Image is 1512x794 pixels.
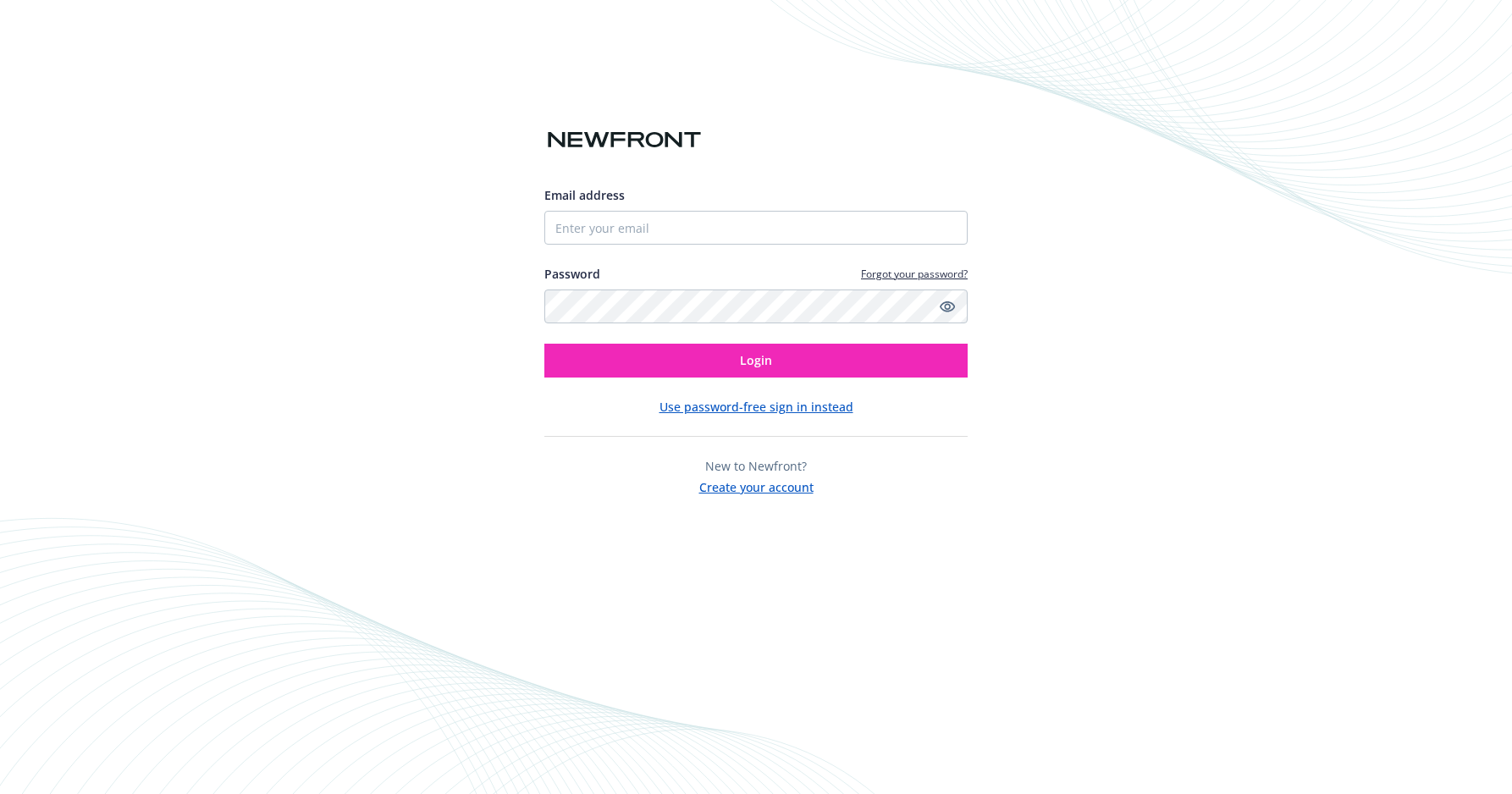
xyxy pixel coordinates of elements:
button: Login [544,344,968,378]
span: Login [740,352,772,368]
button: Create your account [699,475,814,496]
img: Newfront logo [544,125,704,155]
a: Forgot your password? [861,267,968,281]
span: Email address [544,187,625,203]
input: Enter your email [544,211,968,245]
span: New to Newfront? [705,458,807,474]
label: Password [544,265,600,283]
button: Use password-free sign in instead [659,398,853,416]
a: Show password [937,296,957,317]
input: Enter your password [544,289,968,323]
